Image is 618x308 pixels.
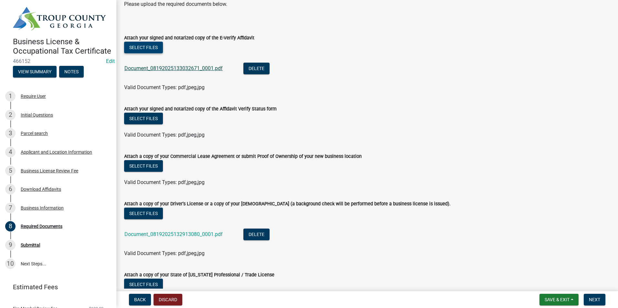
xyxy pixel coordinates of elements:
[129,294,151,305] button: Back
[21,206,64,210] div: Business Information
[21,113,53,117] div: Initial Questions
[124,179,205,185] span: Valid Document Types: pdf,jpeg,jpg
[5,166,16,176] div: 5
[134,297,146,302] span: Back
[124,65,223,71] a: Document_08192025133032671_0001.pdf
[584,294,605,305] button: Next
[124,202,451,206] label: Attach a copy of your Driver’s License or a copy of your [DEMOGRAPHIC_DATA] (a background check w...
[106,58,115,64] a: Edit
[5,184,16,194] div: 6
[13,37,111,56] h4: Business License & Occupational Tax Certificate
[124,231,223,237] a: Document_08192025132913080_0001.pdf
[5,221,16,231] div: 8
[21,243,40,247] div: Submittal
[124,0,610,8] p: Please upload the required documents below.
[545,297,570,302] span: Save & Exit
[124,107,277,111] label: Attach your signed and notarized copy of the Affidavit Verify Status form
[21,150,92,154] div: Applicant and Location Information
[243,229,270,240] button: Delete
[124,154,362,159] label: Attach a copy of your Commercial Lease Agreement or submit Proof of Ownership of your new busines...
[124,279,163,290] button: Select files
[13,66,57,77] button: View Summary
[106,58,115,64] wm-modal-confirm: Edit Application Number
[59,70,84,75] wm-modal-confirm: Notes
[5,91,16,101] div: 1
[21,169,78,173] div: Business License Review Fee
[243,232,270,238] wm-modal-confirm: Delete Document
[124,84,205,90] span: Valid Document Types: pdf,jpeg,jpg
[5,110,16,120] div: 2
[124,273,274,277] label: Attach a copy of your State of [US_STATE] Professional / Trade License
[5,203,16,213] div: 7
[21,187,61,191] div: Download Affidavits
[124,113,163,124] button: Select files
[5,128,16,139] div: 3
[124,36,254,40] label: Attach your signed and notarized copy of the E-Verify Affidavit
[124,160,163,172] button: Select files
[5,240,16,250] div: 9
[5,259,16,269] div: 10
[21,131,48,136] div: Parcel search
[13,70,57,75] wm-modal-confirm: Summary
[59,66,84,77] button: Notes
[124,42,163,53] button: Select files
[5,147,16,157] div: 4
[124,250,205,256] span: Valid Document Types: pdf,jpeg,jpg
[13,58,103,64] span: 466152
[21,224,62,229] div: Required Documents
[243,66,270,72] wm-modal-confirm: Delete Document
[539,294,579,305] button: Save & Exit
[243,63,270,74] button: Delete
[124,132,205,138] span: Valid Document Types: pdf,jpeg,jpg
[21,94,46,98] div: Require User
[589,297,600,302] span: Next
[13,7,106,30] img: Troup County, Georgia
[124,208,163,219] button: Select files
[154,294,182,305] button: Discard
[5,281,106,293] a: Estimated Fees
